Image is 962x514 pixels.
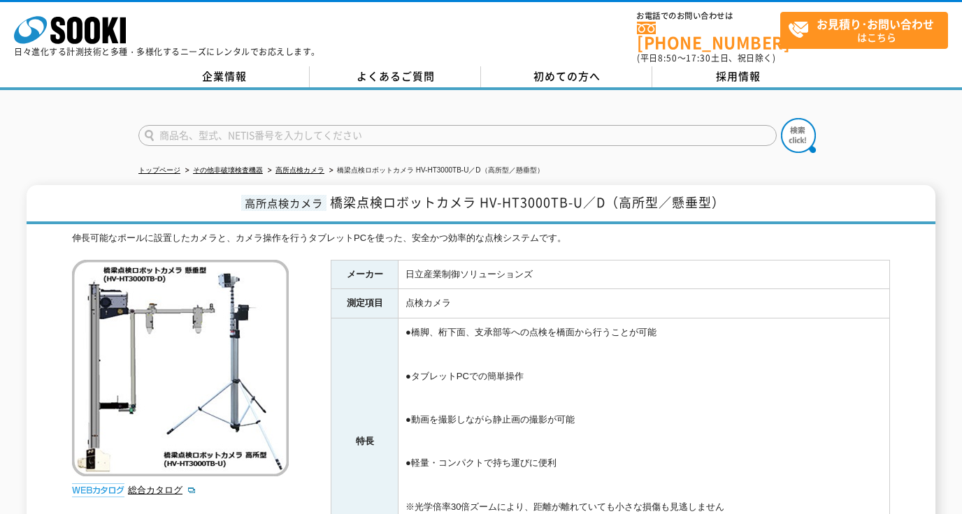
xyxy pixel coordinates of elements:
[14,47,320,56] p: 日々進化する計測技術と多種・多様化するニーズにレンタルでお応えします。
[72,483,124,497] img: webカタログ
[72,231,890,246] div: 伸長可能なポールに設置したカメラと、カメラ操作を行うタブレットPCを使った、安全かつ効率的な点検システムです。
[138,166,180,174] a: トップページ
[533,68,601,84] span: 初めての方へ
[658,52,677,64] span: 8:50
[138,125,777,146] input: 商品名、型式、NETIS番号を入力してください
[128,485,196,495] a: 総合カタログ
[72,260,289,476] img: 橋梁点検ロボットカメラ HV-HT3000TB-U／D（高所型／懸垂型）
[331,260,399,289] th: メーカー
[331,289,399,318] th: 測定項目
[481,66,652,87] a: 初めての方へ
[399,289,890,318] td: 点検カメラ
[330,193,725,212] span: 橋梁点検ロボットカメラ HV-HT3000TB-U／D（高所型／懸垂型）
[781,118,816,153] img: btn_search.png
[241,195,326,211] span: 高所点検カメラ
[326,163,544,178] li: 橋梁点検ロボットカメラ HV-HT3000TB-U／D（高所型／懸垂型）
[817,15,934,32] strong: お見積り･お問い合わせ
[652,66,824,87] a: 採用情報
[788,13,947,47] span: はこちら
[275,166,324,174] a: 高所点検カメラ
[138,66,310,87] a: 企業情報
[780,12,948,49] a: お見積り･お問い合わせはこちら
[637,52,775,64] span: (平日 ～ 土日、祝日除く)
[310,66,481,87] a: よくあるご質問
[637,12,780,20] span: お電話でのお問い合わせは
[637,22,780,50] a: [PHONE_NUMBER]
[399,260,890,289] td: 日立産業制御ソリューションズ
[686,52,711,64] span: 17:30
[193,166,263,174] a: その他非破壊検査機器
